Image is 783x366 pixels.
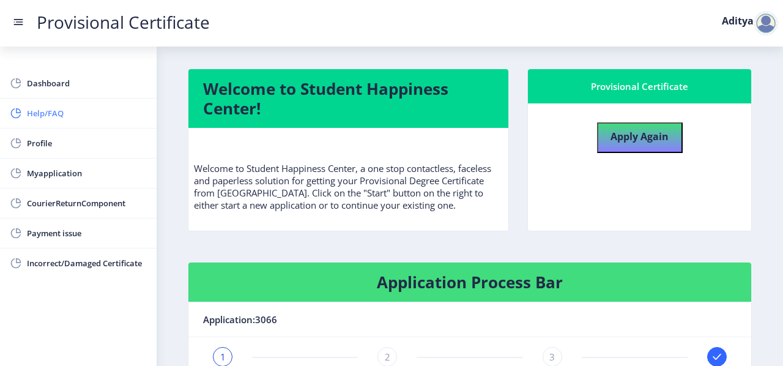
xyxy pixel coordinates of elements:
[203,312,277,327] span: Application:3066
[24,16,222,29] a: Provisional Certificate
[27,256,147,271] span: Incorrect/Damaged Certificate
[610,130,669,143] b: Apply Again
[543,79,737,94] div: Provisional Certificate
[27,226,147,241] span: Payment issue
[27,76,147,91] span: Dashboard
[549,351,555,363] span: 3
[203,272,737,292] h4: Application Process Bar
[27,196,147,211] span: CourierReturnComponent
[722,16,754,26] label: Aditya
[194,138,503,211] p: Welcome to Student Happiness Center, a one stop contactless, faceless and paperless solution for ...
[597,122,683,153] button: Apply Again
[203,79,494,118] h4: Welcome to Student Happiness Center!
[27,136,147,151] span: Profile
[27,166,147,181] span: Myapplication
[27,106,147,121] span: Help/FAQ
[220,351,226,363] span: 1
[385,351,390,363] span: 2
